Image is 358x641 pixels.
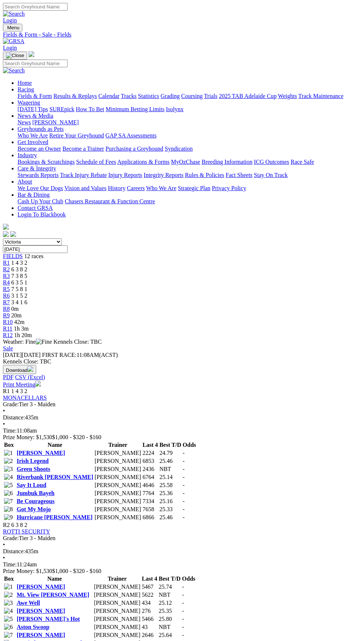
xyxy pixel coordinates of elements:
[42,352,76,358] span: FIRST RACE:
[144,172,183,178] a: Integrity Reports
[18,113,53,119] a: News & Media
[3,548,355,555] div: 435m
[3,260,10,266] a: R1
[3,273,10,279] a: R3
[159,583,181,591] td: 25.74
[62,146,104,152] a: Become a Trainer
[141,631,157,639] td: 2646
[159,631,181,639] td: 25.64
[18,152,37,158] a: Industry
[159,498,182,505] td: 25.16
[159,615,181,623] td: 25.80
[4,466,13,472] img: 3
[3,339,53,345] span: Weather: Fine
[3,535,355,542] div: Tier 3 - Maiden
[182,600,184,606] span: -
[202,159,252,165] a: Breeding Information
[32,119,79,125] a: [PERSON_NAME]
[142,449,158,457] td: 2224
[3,365,36,374] button: Download
[159,490,182,497] td: 25.36
[3,345,13,351] a: Sale
[17,584,65,590] a: [PERSON_NAME]
[17,514,93,520] a: Hurricane [PERSON_NAME]
[3,374,14,380] a: PDF
[3,60,68,67] input: Search
[117,159,170,165] a: Applications & Forms
[3,293,10,299] a: R6
[142,490,158,497] td: 7764
[142,474,158,481] td: 6764
[3,31,355,38] a: Fields & Form - Sale - Fields
[94,474,141,481] td: [PERSON_NAME]
[4,608,13,614] img: 4
[76,106,104,112] a: How To Bet
[94,575,141,582] th: Trainer
[4,458,13,464] img: 2
[94,490,141,497] td: [PERSON_NAME]
[18,126,64,132] a: Greyhounds as Pets
[17,450,65,456] a: [PERSON_NAME]
[18,99,40,106] a: Wagering
[159,591,181,599] td: NBT
[3,299,10,305] span: R7
[3,38,24,45] img: GRSA
[278,93,297,99] a: Weights
[18,172,355,178] div: Care & Integrity
[4,600,13,606] img: 3
[18,159,75,165] a: Bookings & Scratchings
[183,458,184,464] span: -
[3,325,12,332] a: R11
[159,449,182,457] td: 24.79
[108,185,125,191] a: History
[3,535,19,541] span: Grade:
[159,607,181,615] td: 25.35
[121,93,137,99] a: Tracks
[16,441,94,449] th: Name
[4,616,13,622] img: 5
[146,185,176,191] a: Who We Are
[3,319,13,325] a: R10
[98,93,119,99] a: Calendar
[94,631,141,639] td: [PERSON_NAME]
[183,474,184,480] span: -
[185,172,224,178] a: Rules & Policies
[11,279,27,286] span: 6 3 5 1
[53,339,102,345] span: Kennels Close: TBC
[18,159,355,165] div: Industry
[4,592,13,598] img: 2
[183,482,184,488] span: -
[182,592,184,598] span: -
[298,93,343,99] a: Track Maintenance
[18,86,34,93] a: Racing
[94,506,141,513] td: [PERSON_NAME]
[3,279,10,286] span: R4
[3,266,10,272] a: R2
[14,332,32,338] span: 1h 20m
[142,498,158,505] td: 7334
[27,366,33,372] img: download.svg
[3,245,68,253] input: Select date
[28,51,34,57] img: logo-grsa-white.png
[182,616,184,622] span: -
[94,441,141,449] th: Trainer
[18,119,31,125] a: News
[106,146,163,152] a: Purchasing a Greyhound
[18,146,355,152] div: Get Involved
[183,506,184,512] span: -
[3,548,25,554] span: Distance:
[3,568,355,574] div: Prize Money: $1,530
[4,490,13,497] img: 6
[108,172,142,178] a: Injury Reports
[3,401,355,408] div: Tier 3 - Maiden
[18,132,355,139] div: Greyhounds as Pets
[6,53,24,59] img: Close
[141,607,157,615] td: 276
[94,449,141,457] td: [PERSON_NAME]
[219,93,277,99] a: 2025 TAB Adelaide Cup
[182,584,184,590] span: -
[14,325,28,332] span: 1h 3m
[94,599,141,607] td: [PERSON_NAME]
